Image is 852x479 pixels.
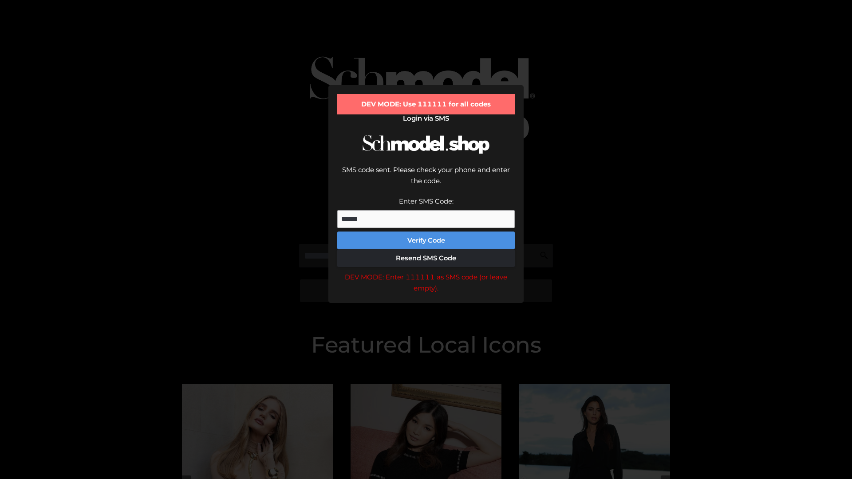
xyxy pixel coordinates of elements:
h2: Login via SMS [337,114,515,122]
label: Enter SMS Code: [399,197,454,205]
img: Schmodel Logo [359,127,493,162]
div: DEV MODE: Enter 111111 as SMS code (or leave empty). [337,271,515,294]
button: Resend SMS Code [337,249,515,267]
button: Verify Code [337,232,515,249]
div: DEV MODE: Use 111111 for all codes [337,94,515,114]
div: SMS code sent. Please check your phone and enter the code. [337,164,515,196]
